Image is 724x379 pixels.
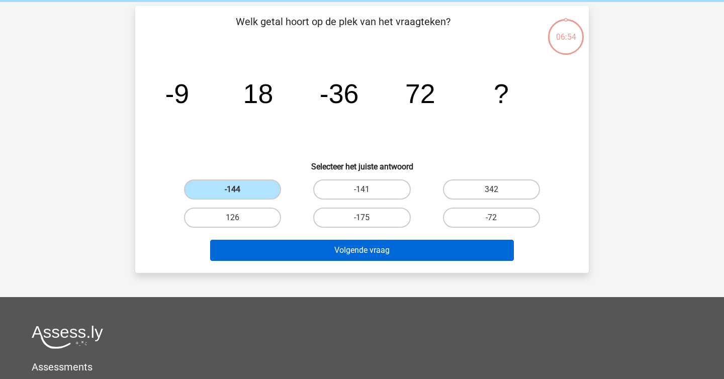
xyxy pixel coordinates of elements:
[184,208,281,228] label: 126
[443,208,540,228] label: -72
[210,240,514,261] button: Volgende vraag
[405,78,435,109] tspan: 72
[494,78,509,109] tspan: ?
[165,78,189,109] tspan: -9
[151,14,535,44] p: Welk getal hoort op de plek van het vraagteken?
[443,179,540,200] label: 342
[32,361,692,373] h5: Assessments
[320,78,359,109] tspan: -36
[547,18,585,43] div: 06:54
[151,154,573,171] h6: Selecteer het juiste antwoord
[313,208,410,228] label: -175
[243,78,274,109] tspan: 18
[313,179,410,200] label: -141
[32,325,103,349] img: Assessly logo
[184,179,281,200] label: -144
